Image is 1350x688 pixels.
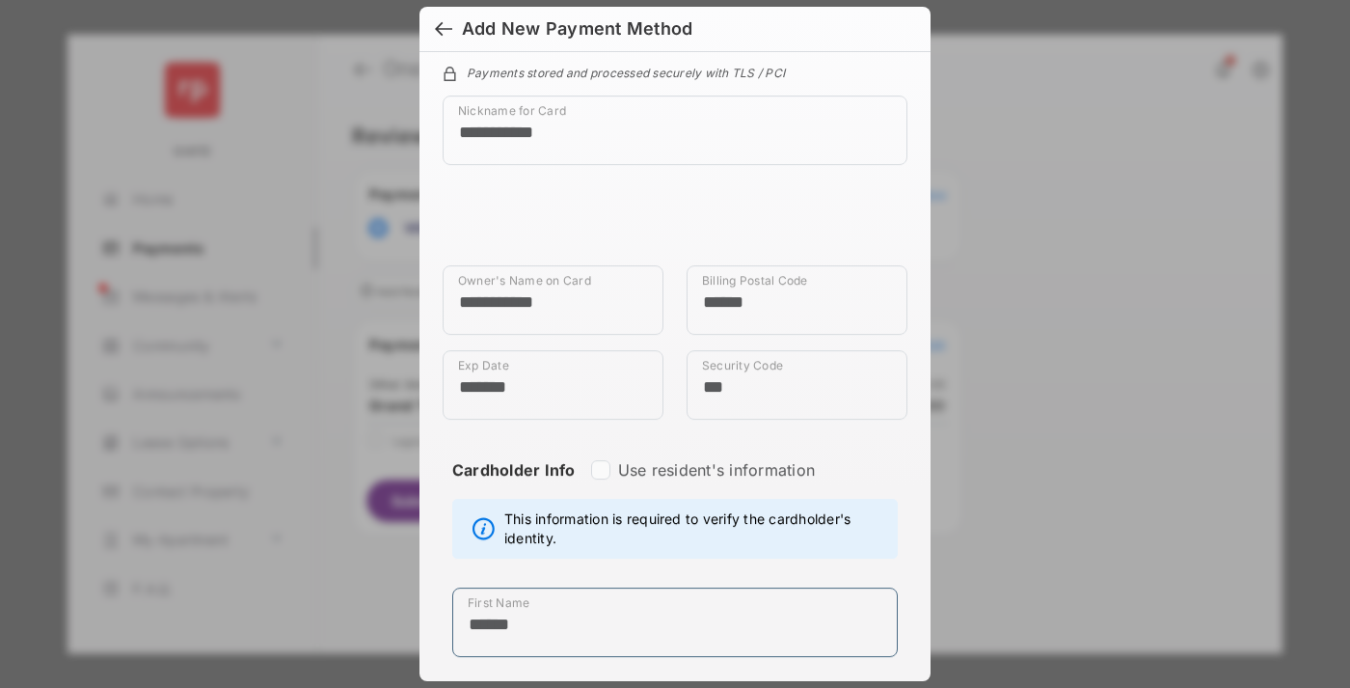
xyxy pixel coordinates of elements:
[504,509,887,548] span: This information is required to verify the cardholder's identity.
[443,63,907,80] div: Payments stored and processed securely with TLS / PCI
[443,180,907,265] iframe: Credit card field
[618,460,815,480] label: Use resident's information
[462,18,692,40] div: Add New Payment Method
[452,460,576,514] strong: Cardholder Info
